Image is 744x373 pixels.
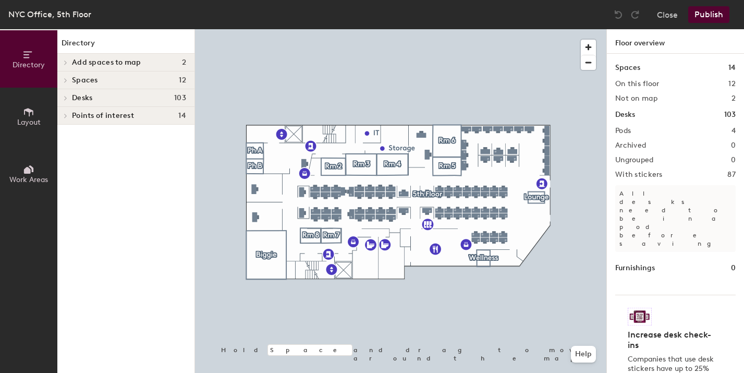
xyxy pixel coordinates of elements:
[178,112,186,120] span: 14
[615,109,635,121] h1: Desks
[615,94,657,103] h2: Not on map
[57,38,194,54] h1: Directory
[657,6,678,23] button: Close
[72,94,92,102] span: Desks
[8,8,91,21] div: NYC Office, 5th Floor
[727,171,736,179] h2: 87
[613,9,624,20] img: Undo
[731,156,736,164] h2: 0
[182,58,186,67] span: 2
[179,76,186,85] span: 12
[571,346,596,363] button: Help
[607,29,744,54] h1: Floor overview
[615,141,646,150] h2: Archived
[731,127,736,135] h2: 4
[615,185,736,252] p: All desks need to be in a pod before saving
[688,6,729,23] button: Publish
[72,58,141,67] span: Add spaces to map
[174,94,186,102] span: 103
[615,80,660,88] h2: On this floor
[615,262,655,274] h1: Furnishings
[17,118,41,127] span: Layout
[724,109,736,121] h1: 103
[728,80,736,88] h2: 12
[728,62,736,74] h1: 14
[731,141,736,150] h2: 0
[628,308,652,326] img: Sticker logo
[615,171,663,179] h2: With stickers
[731,262,736,274] h1: 0
[615,62,640,74] h1: Spaces
[731,94,736,103] h2: 2
[72,112,134,120] span: Points of interest
[72,76,98,85] span: Spaces
[615,156,654,164] h2: Ungrouped
[615,127,631,135] h2: Pods
[13,61,45,69] span: Directory
[628,330,717,351] h4: Increase desk check-ins
[9,175,48,184] span: Work Areas
[630,9,640,20] img: Redo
